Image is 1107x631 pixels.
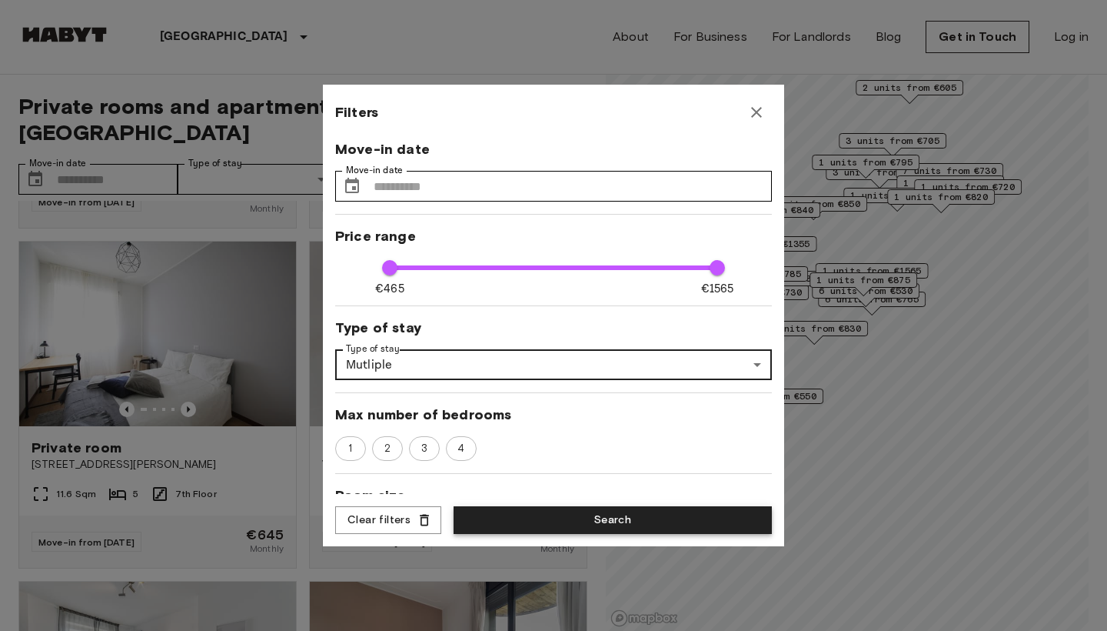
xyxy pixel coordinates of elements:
[335,506,441,535] button: Clear filters
[375,281,404,297] span: €465
[346,342,400,356] label: Type of stay
[335,349,772,380] div: Mutliple
[335,140,772,159] span: Move-in date
[335,319,772,337] span: Type of stay
[376,441,399,456] span: 2
[337,171,367,202] button: Choose date
[446,436,477,461] div: 4
[335,227,772,245] span: Price range
[372,436,403,461] div: 2
[409,436,440,461] div: 3
[340,441,361,456] span: 1
[335,436,366,461] div: 1
[454,506,772,535] button: Search
[449,441,473,456] span: 4
[346,164,403,177] label: Move-in date
[335,486,772,505] span: Room size
[335,103,378,122] span: Filters
[335,406,772,424] span: Max number of bedrooms
[701,281,734,297] span: €1565
[413,441,436,456] span: 3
